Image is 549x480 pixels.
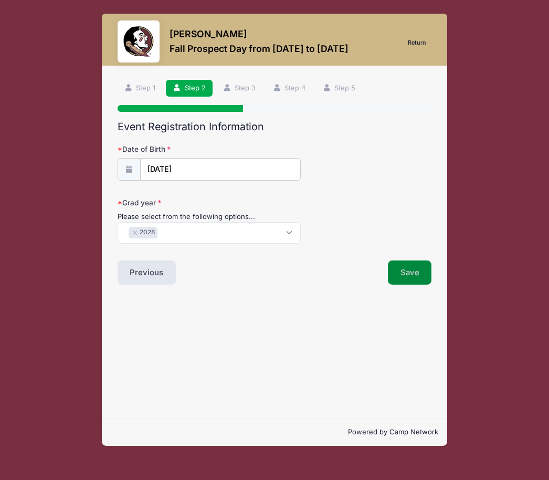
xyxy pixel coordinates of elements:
h3: Fall Prospect Day from [DATE] to [DATE] [170,43,349,54]
a: Step 4 [266,80,312,97]
button: Save [388,260,432,285]
button: Remove item [131,231,138,235]
div: Please select from the following options... [118,212,301,222]
span: 2028 [140,228,155,237]
a: Return [403,37,432,49]
a: Step 5 [316,80,363,97]
p: Powered by Camp Network [111,427,439,437]
a: Step 1 [118,80,163,97]
textarea: Search [123,227,129,237]
h3: [PERSON_NAME] [170,28,349,39]
a: Step 2 [166,80,213,97]
button: Previous [118,260,176,285]
a: Step 3 [216,80,262,97]
label: Grad year [118,197,223,208]
li: 2028 [129,227,157,239]
label: Date of Birth [118,144,223,154]
h2: Event Registration Information [118,121,432,133]
input: mm/dd/yyyy [140,158,301,181]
